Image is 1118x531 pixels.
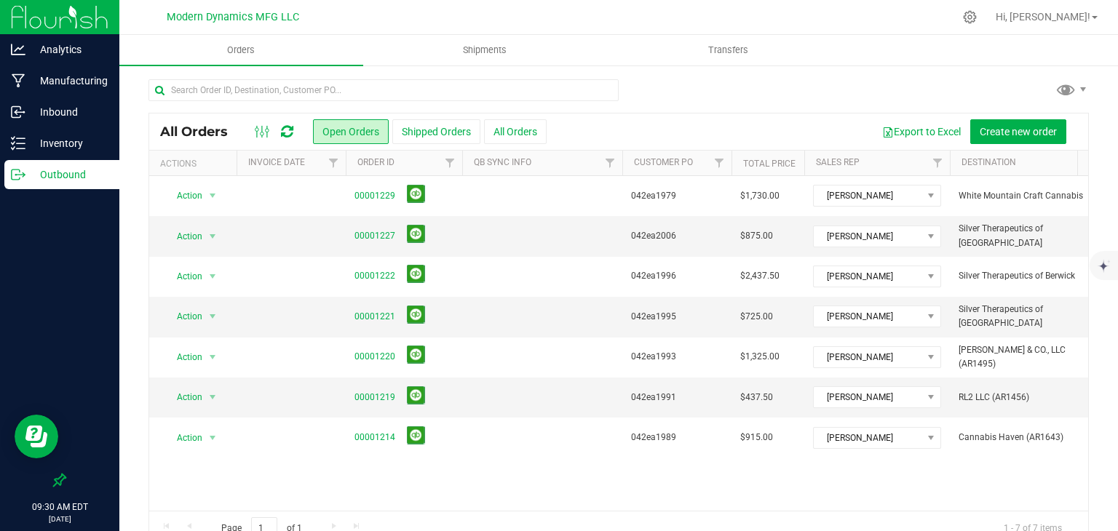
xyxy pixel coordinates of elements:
span: Silver Therapeutics of [GEOGRAPHIC_DATA] [959,303,1087,330]
a: Order ID [357,157,395,167]
a: Filter [438,151,462,175]
a: Filter [598,151,622,175]
span: [PERSON_NAME] [814,266,922,287]
a: QB Sync Info [474,157,531,167]
span: All Orders [160,124,242,140]
span: RL2 LLC (AR1456) [959,391,1087,404]
span: Action [164,347,203,367]
span: Action [164,428,203,448]
a: 00001229 [354,189,395,203]
a: Filter [926,151,950,175]
span: [PERSON_NAME] [814,387,922,407]
span: select [204,428,222,448]
inline-svg: Outbound [11,167,25,182]
a: 00001219 [354,391,395,404]
span: Orders [207,44,274,57]
span: Action [164,306,203,327]
p: Inbound [25,103,113,121]
span: $2,437.50 [740,269,780,283]
button: Shipped Orders [392,119,480,144]
a: 00001227 [354,229,395,243]
a: 00001222 [354,269,395,283]
button: Export to Excel [873,119,970,144]
p: [DATE] [7,514,113,524]
span: Silver Therapeutics of Berwick [959,269,1087,283]
div: Actions [160,159,231,169]
span: Action [164,226,203,247]
span: Action [164,387,203,407]
inline-svg: Manufacturing [11,73,25,88]
p: Analytics [25,41,113,58]
span: $725.00 [740,310,773,324]
span: Hi, [PERSON_NAME]! [996,11,1090,23]
span: Transfers [689,44,768,57]
span: 042ea1991 [631,391,723,404]
inline-svg: Inbound [11,105,25,119]
span: $1,730.00 [740,189,780,203]
div: Manage settings [961,10,979,24]
span: Action [164,185,203,206]
span: [PERSON_NAME] [814,185,922,206]
inline-svg: Inventory [11,136,25,151]
span: [PERSON_NAME] [814,226,922,247]
span: select [204,306,222,327]
a: 00001220 [354,350,395,364]
span: 042ea1989 [631,431,723,444]
input: Search Order ID, Destination, Customer PO... [148,79,619,101]
span: 042ea1995 [631,310,723,324]
button: Open Orders [313,119,389,144]
a: Transfers [607,35,851,65]
span: Cannabis Haven (AR1643) [959,431,1087,444]
span: [PERSON_NAME] [814,428,922,448]
a: Invoice Date [248,157,305,167]
span: Shipments [443,44,526,57]
span: 042ea1979 [631,189,723,203]
iframe: Resource center [15,415,58,458]
a: Shipments [363,35,607,65]
p: 09:30 AM EDT [7,500,113,514]
span: [PERSON_NAME] [814,306,922,327]
a: Destination [962,157,1016,167]
a: Orders [119,35,363,65]
span: Modern Dynamics MFG LLC [167,11,299,23]
span: $437.50 [740,391,773,404]
span: [PERSON_NAME] & CO., LLC (AR1495) [959,343,1087,371]
a: Filter [1071,151,1095,175]
span: select [204,266,222,287]
span: select [204,185,222,206]
a: Filter [707,151,732,175]
a: Customer PO [634,157,693,167]
span: 042ea1996 [631,269,723,283]
button: All Orders [484,119,547,144]
a: Total Price [743,159,796,169]
a: Filter [322,151,346,175]
button: Create new order [970,119,1066,144]
span: $915.00 [740,431,773,444]
span: $875.00 [740,229,773,243]
p: Manufacturing [25,72,113,89]
p: Outbound [25,166,113,183]
span: [PERSON_NAME] [814,347,922,367]
span: Silver Therapeutics of [GEOGRAPHIC_DATA] [959,222,1087,249]
a: 00001221 [354,310,395,324]
span: select [204,387,222,407]
a: Sales Rep [816,157,860,167]
p: Inventory [25,135,113,152]
label: Pin the sidebar to full width on large screens [52,473,67,487]
span: White Mountain Craft Cannabis [959,189,1087,203]
span: 042ea2006 [631,229,723,243]
a: 00001214 [354,431,395,444]
span: 042ea1993 [631,350,723,364]
span: Action [164,266,203,287]
span: $1,325.00 [740,350,780,364]
span: Create new order [980,126,1057,137]
span: select [204,347,222,367]
span: select [204,226,222,247]
inline-svg: Analytics [11,42,25,57]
